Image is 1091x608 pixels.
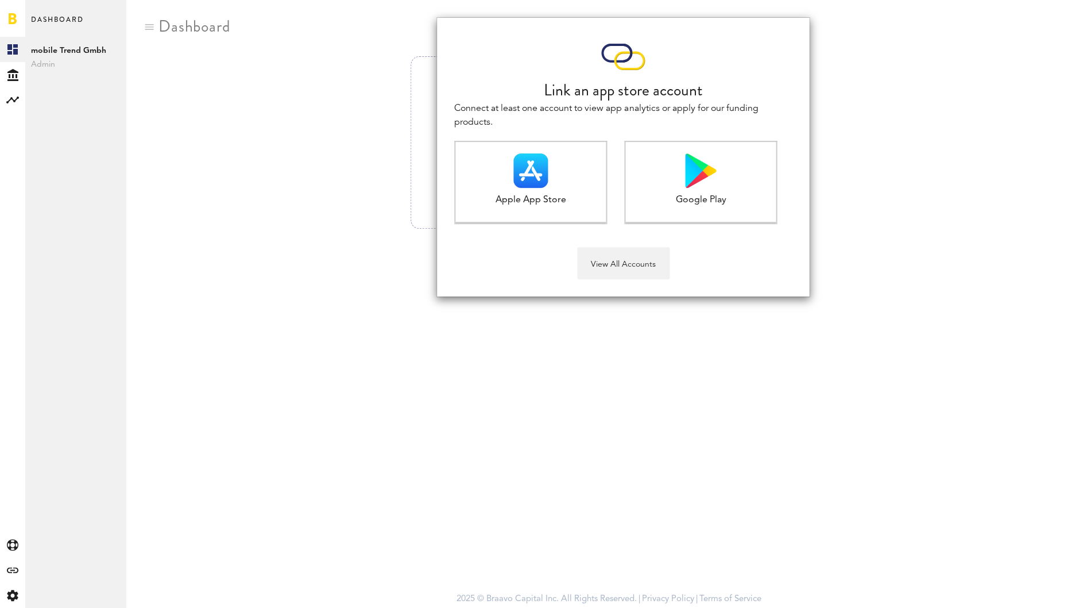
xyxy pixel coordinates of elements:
[31,13,84,37] span: Dashboard
[24,8,65,18] span: Support
[513,153,548,188] img: Apple App Store
[685,153,716,188] img: Google Play
[455,194,606,207] div: Apple App Store
[625,194,776,207] div: Google Play
[454,79,792,102] div: Link an app store account
[31,57,121,71] span: Admin
[577,247,670,279] button: View All Accounts
[601,44,645,70] img: app-stores-connection.svg
[31,44,121,57] span: mobile Trend Gmbh
[454,102,792,129] div: Connect at least one account to view app analytics or apply for our funding products.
